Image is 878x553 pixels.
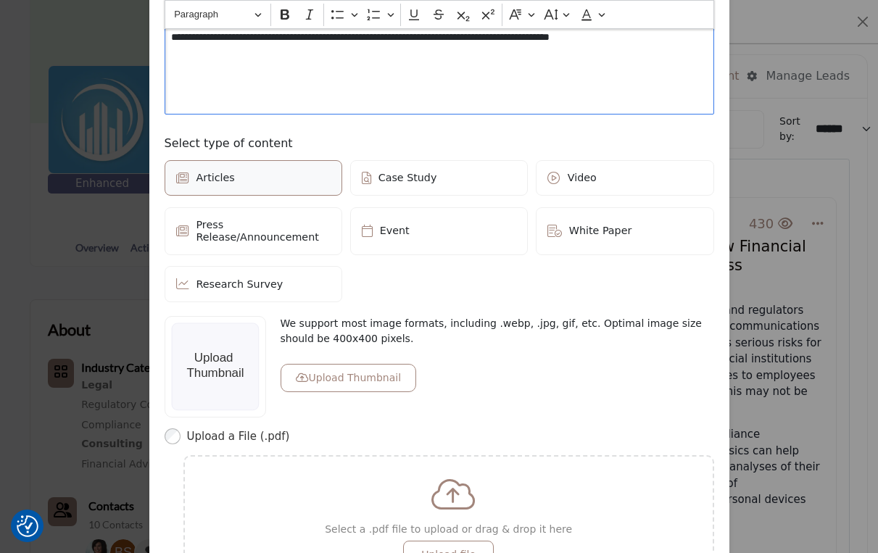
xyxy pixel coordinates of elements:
[281,364,417,392] button: Upload Thumbnail
[196,278,283,291] span: Research Survey
[17,515,38,537] button: Consent Preferences
[165,135,714,152] label: Select type of content
[196,219,331,244] span: Press Release/Announcement
[187,428,714,445] label: Upload a File (.pdf)
[196,172,235,184] span: Articles
[325,522,572,537] p: Select a .pdf file to upload or drag & drop it here
[167,4,268,26] button: Heading
[281,316,714,346] p: We support most image formats, including .webp, .jpg, gif, etc. Optimal image size should be 400x...
[380,225,410,237] span: Event
[569,225,632,237] span: White Paper
[174,6,249,23] span: Paragraph
[17,515,38,537] img: Revisit consent button
[568,172,597,184] span: Video
[378,172,437,184] span: Case Study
